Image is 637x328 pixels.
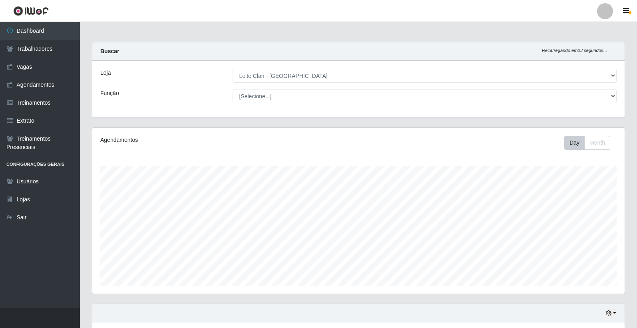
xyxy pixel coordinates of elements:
[564,136,617,150] div: Toolbar with button groups
[100,48,119,54] strong: Buscar
[100,69,111,77] label: Loja
[584,136,610,150] button: Month
[564,136,610,150] div: First group
[13,6,49,16] img: CoreUI Logo
[564,136,585,150] button: Day
[542,48,607,53] i: Recarregando em 23 segundos...
[100,136,309,144] div: Agendamentos
[100,89,119,97] label: Função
